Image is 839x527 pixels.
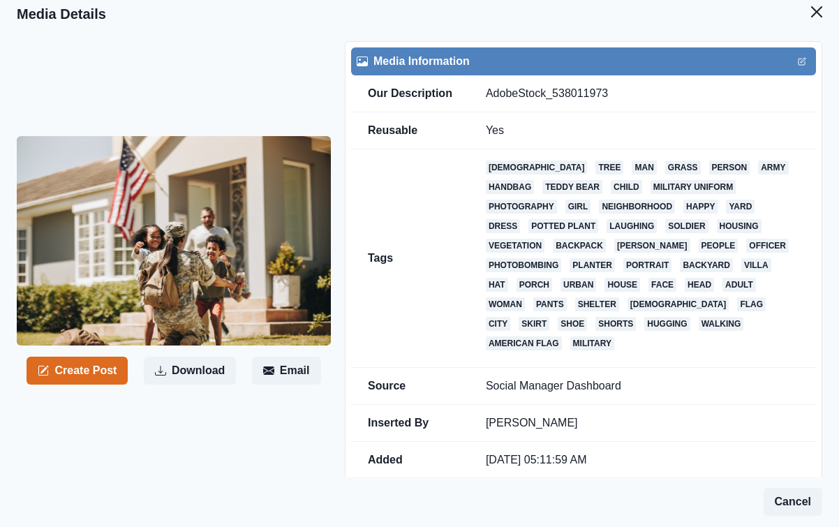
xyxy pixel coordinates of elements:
[611,180,642,194] a: child
[558,317,587,331] a: shoe
[533,297,567,311] a: pants
[351,75,469,112] td: Our Description
[764,488,822,516] button: Cancel
[595,317,636,331] a: shorts
[575,297,619,311] a: shelter
[570,336,614,350] a: military
[351,149,469,368] td: Tags
[144,357,236,385] button: Download
[699,239,738,253] a: people
[351,405,469,442] td: Inserted By
[651,180,736,194] a: military uniform
[628,297,729,311] a: [DEMOGRAPHIC_DATA]
[726,200,755,214] a: yard
[486,258,561,272] a: photobombing
[357,53,810,70] div: Media Information
[741,258,771,272] a: villa
[709,161,750,175] a: person
[632,161,656,175] a: man
[486,297,525,311] a: woman
[604,278,640,292] a: house
[699,317,744,331] a: walking
[486,317,510,331] a: city
[665,219,708,233] a: soldier
[27,357,128,385] button: Create Post
[614,239,690,253] a: [PERSON_NAME]
[486,239,544,253] a: vegetation
[17,136,331,346] img: eghgycemiq8jcgmyxqa0
[599,200,675,214] a: neighborhood
[644,317,690,331] a: hugging
[486,336,562,350] a: american flag
[685,278,714,292] a: head
[565,200,591,214] a: girl
[528,219,598,233] a: potted plant
[542,180,602,194] a: teddy bear
[648,278,676,292] a: face
[469,112,816,149] td: Yes
[553,239,606,253] a: backpack
[486,161,588,175] a: [DEMOGRAPHIC_DATA]
[623,258,671,272] a: portrait
[746,239,789,253] a: officer
[665,161,701,175] a: grass
[570,258,615,272] a: planter
[607,219,657,233] a: laughing
[683,200,718,214] a: happy
[486,219,520,233] a: dress
[486,180,534,194] a: handbag
[486,200,557,214] a: photography
[486,379,799,393] p: Social Manager Dashboard
[758,161,788,175] a: army
[794,53,810,70] button: Edit
[252,357,321,385] button: Email
[560,278,596,292] a: urban
[737,297,766,311] a: flag
[351,112,469,149] td: Reusable
[680,258,733,272] a: backyard
[351,442,469,479] td: Added
[717,219,762,233] a: housing
[519,317,549,331] a: skirt
[469,442,816,479] td: [DATE] 05:11:59 AM
[486,417,578,429] a: [PERSON_NAME]
[517,278,552,292] a: porch
[351,368,469,405] td: Source
[486,278,508,292] a: hat
[469,75,816,112] td: AdobeStock_538011973
[595,161,623,175] a: tree
[722,278,756,292] a: adult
